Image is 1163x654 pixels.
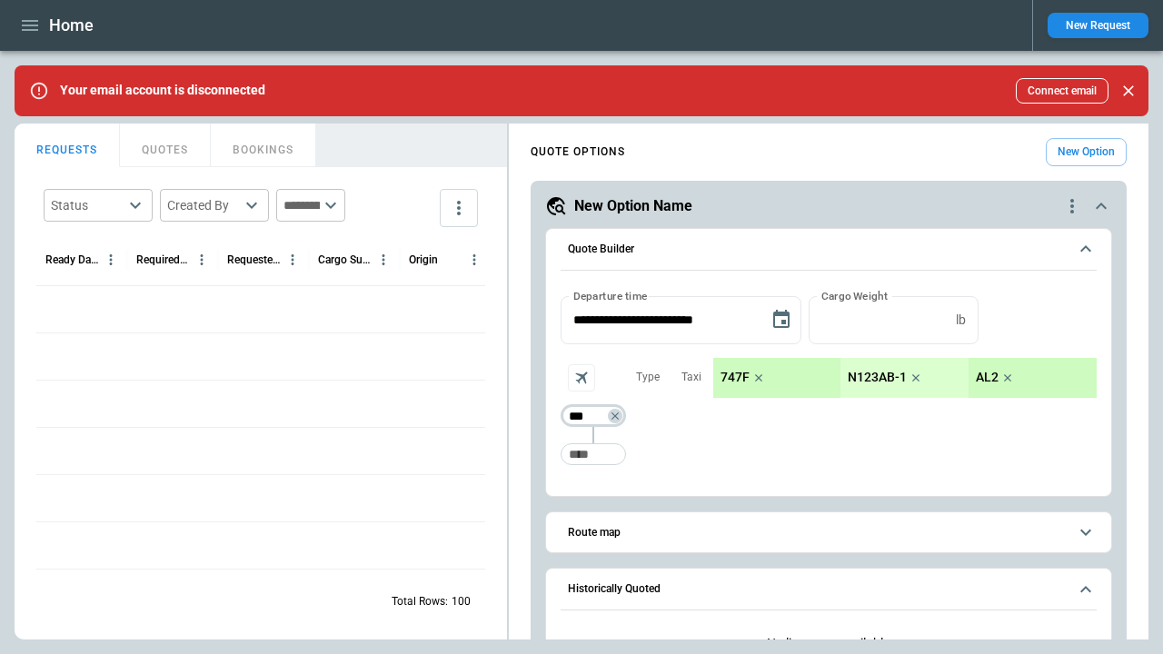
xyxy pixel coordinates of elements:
[99,248,123,272] button: Ready Date & Time (UTC+03:00) column menu
[1046,138,1127,166] button: New Option
[568,364,595,391] span: Aircraft selection
[45,253,99,266] div: Ready Date & Time (UTC+03:00)
[821,288,888,303] label: Cargo Weight
[462,248,486,272] button: Origin column menu
[763,302,800,338] button: Choose date, selected date is Sep 9, 2025
[452,594,471,609] p: 100
[574,196,692,216] h5: New Option Name
[636,370,660,385] p: Type
[372,248,395,272] button: Cargo Summary column menu
[561,296,1097,474] div: Quote Builder
[1116,78,1141,104] button: Close
[409,253,438,266] div: Origin
[976,370,999,385] p: AL2
[167,196,240,214] div: Created By
[568,527,621,539] h6: Route map
[561,569,1097,610] button: Historically Quoted
[573,288,648,303] label: Departure time
[1016,78,1108,104] button: Connect email
[136,253,190,266] div: Required Date & Time (UTC+03:00)
[49,15,94,36] h1: Home
[15,124,120,167] button: REQUESTS
[721,370,750,385] p: 747F
[211,124,316,167] button: BOOKINGS
[51,196,124,214] div: Status
[561,229,1097,271] button: Quote Builder
[956,312,966,328] p: lb
[713,358,1097,398] div: scrollable content
[60,83,265,98] p: Your email account is disconnected
[568,583,661,595] h6: Historically Quoted
[531,148,625,156] h4: QUOTE OPTIONS
[568,243,634,255] h6: Quote Builder
[318,253,372,266] div: Cargo Summary
[561,405,626,427] div: Not found
[848,370,907,385] p: N123AB-1
[190,248,214,272] button: Required Date & Time (UTC+03:00) column menu
[681,370,701,385] p: Taxi
[120,124,211,167] button: QUOTES
[392,594,448,609] p: Total Rows:
[1116,71,1141,111] div: dismiss
[1061,195,1083,217] div: quote-option-actions
[561,512,1097,553] button: Route map
[227,253,281,266] div: Requested Route
[545,195,1112,217] button: New Option Namequote-option-actions
[440,189,478,227] button: more
[561,443,626,465] div: Too short
[281,248,304,272] button: Requested Route column menu
[1048,13,1148,38] button: New Request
